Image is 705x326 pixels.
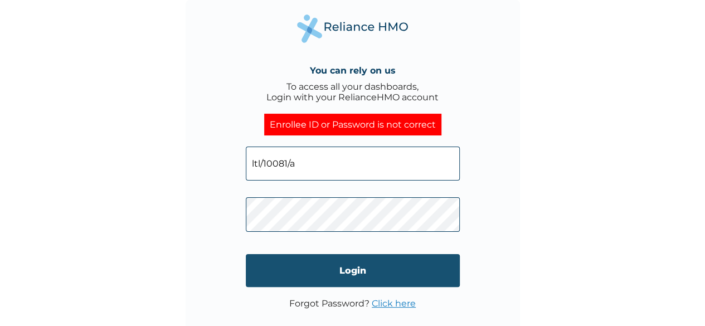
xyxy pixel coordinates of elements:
[246,254,460,287] input: Login
[266,81,439,103] div: To access all your dashboards, Login with your RelianceHMO account
[310,65,396,76] h4: You can rely on us
[372,298,416,309] a: Click here
[297,14,409,43] img: Reliance Health's Logo
[289,298,416,309] p: Forgot Password?
[246,147,460,181] input: Email address or HMO ID
[264,114,441,135] div: Enrollee ID or Password is not correct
